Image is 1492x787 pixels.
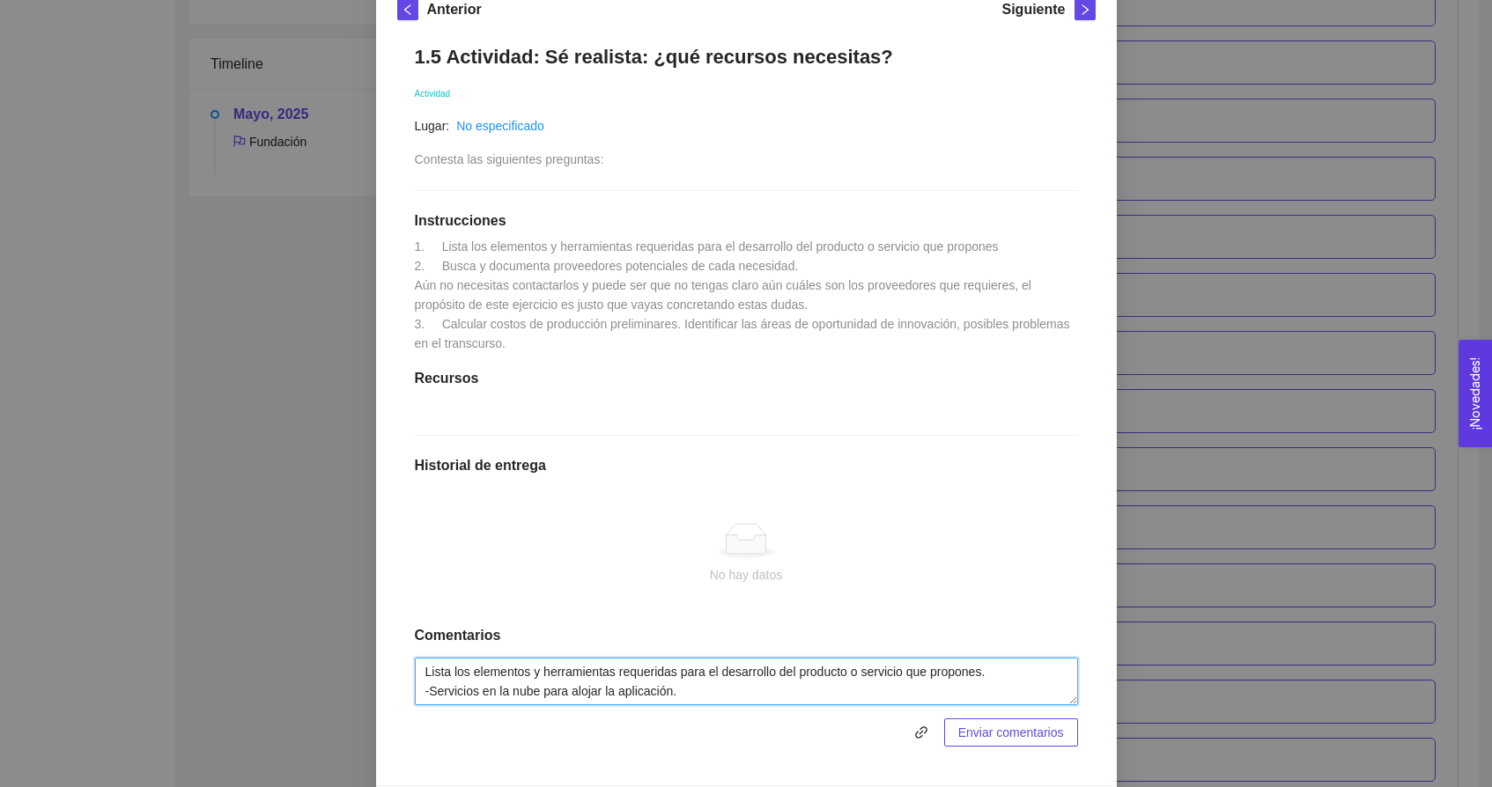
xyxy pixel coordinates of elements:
span: right [1075,4,1095,16]
textarea: Lista los elementos y herramientas requeridas para el desarrollo del producto o servicio que prop... [415,658,1078,705]
h1: Recursos [415,370,1078,387]
h1: Comentarios [415,627,1078,644]
span: Actividad [415,89,451,99]
a: No especificado [456,119,544,133]
span: 1. Lista los elementos y herramientas requeridas para el desarrollo del producto o servicio que p... [415,239,1074,350]
span: left [398,4,417,16]
h1: 1.5 Actividad: Sé realista: ¿qué recursos necesitas? [415,45,1078,69]
span: Contesta las siguientes preguntas: [415,152,604,166]
h1: Historial de entrega [415,457,1078,474]
div: No hay datos [429,565,1064,585]
article: Lugar: [415,116,450,136]
span: link [908,725,934,739]
h1: Instrucciones [415,212,1078,230]
button: Enviar comentarios [944,718,1078,747]
span: link [907,725,935,739]
button: Open Feedback Widget [1459,340,1492,447]
button: link [907,718,935,747]
span: Enviar comentarios [958,723,1064,742]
